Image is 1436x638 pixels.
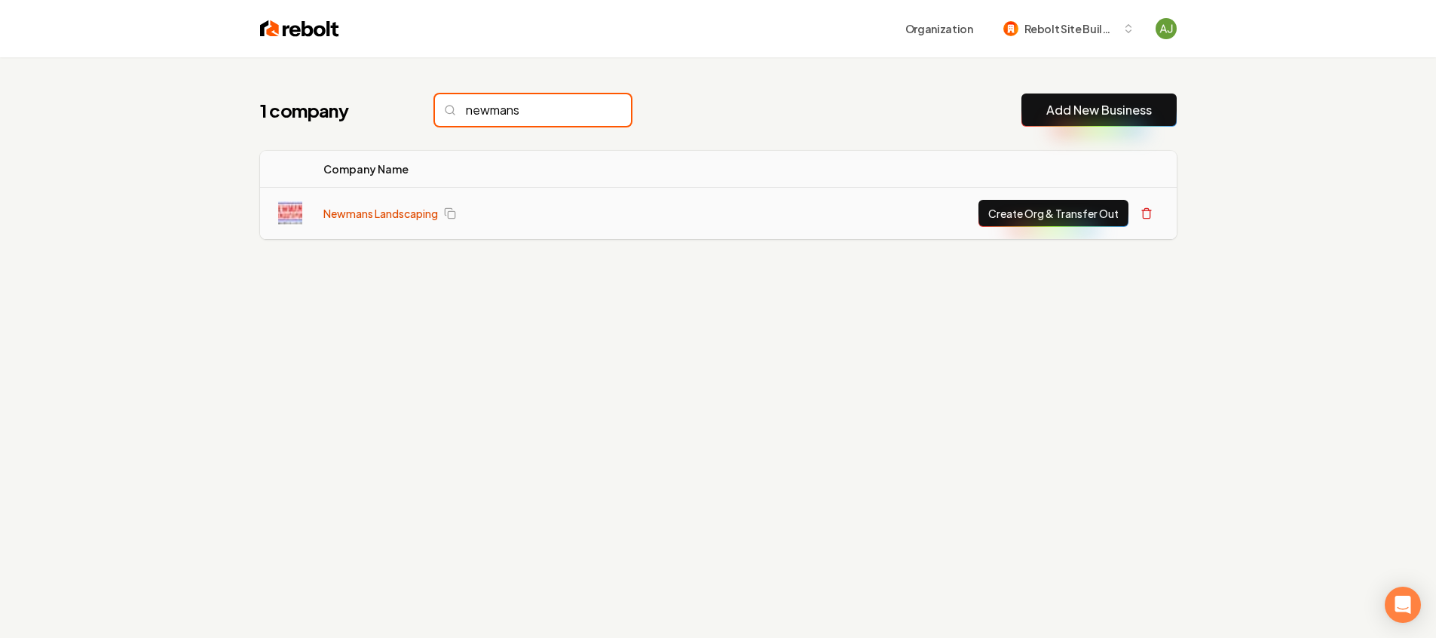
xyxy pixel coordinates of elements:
img: Rebolt Site Builder [1003,21,1018,36]
a: Newmans Landscaping [323,206,438,221]
img: Newmans Landscaping logo [278,201,302,225]
button: Open user button [1156,18,1177,39]
button: Organization [896,15,982,42]
h1: 1 company [260,98,405,122]
span: Rebolt Site Builder [1024,21,1116,37]
div: Open Intercom Messenger [1385,587,1421,623]
button: Add New Business [1021,94,1177,127]
img: Rebolt Logo [260,18,339,39]
th: Company Name [311,151,680,188]
img: AJ Nimeh [1156,18,1177,39]
button: Create Org & Transfer Out [978,200,1128,227]
input: Search... [435,94,631,126]
a: Add New Business [1046,101,1152,119]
